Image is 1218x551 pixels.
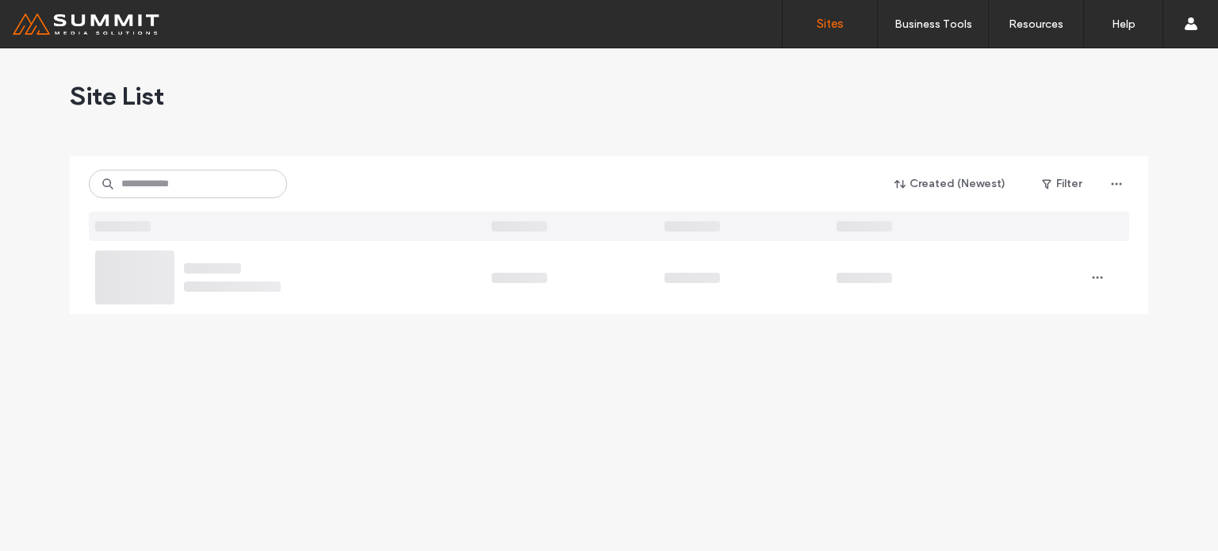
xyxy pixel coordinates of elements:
[36,11,68,25] span: Help
[1009,17,1063,31] label: Resources
[1026,171,1097,197] button: Filter
[881,171,1020,197] button: Created (Newest)
[1112,17,1136,31] label: Help
[894,17,972,31] label: Business Tools
[817,17,844,31] label: Sites
[70,80,164,112] span: Site List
